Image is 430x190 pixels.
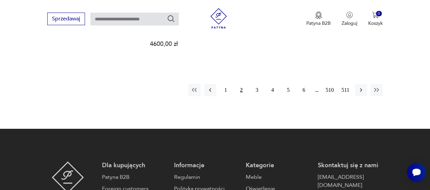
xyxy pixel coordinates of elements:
a: [EMAIL_ADDRESS][DOMAIN_NAME] [317,173,382,189]
p: Kategorie [246,161,311,170]
a: Sprzedawaj [47,17,85,22]
p: Dla kupujących [102,161,167,170]
button: Szukaj [167,15,175,23]
p: Skontaktuj się z nami [317,161,382,170]
iframe: Smartsupp widget button [407,163,426,182]
button: 1 [220,84,232,96]
a: Meble [246,173,311,181]
p: Patyna B2B [306,20,331,27]
img: Ikona medalu [315,12,322,19]
button: 2 [235,84,247,96]
button: Sprzedawaj [47,13,85,25]
button: Zaloguj [342,12,357,27]
button: Patyna B2B [306,12,331,27]
button: 510 [324,84,336,96]
button: 0Koszyk [368,12,383,27]
p: Koszyk [368,20,383,27]
div: 0 [376,11,382,17]
img: Patyna - sklep z meblami i dekoracjami vintage [208,8,229,29]
button: 511 [339,84,351,96]
a: Patyna B2B [102,173,167,181]
img: Ikonka użytkownika [346,12,353,18]
button: 4 [266,84,279,96]
p: 4600,00 zł [150,41,218,47]
p: Zaloguj [342,20,357,27]
button: 5 [282,84,294,96]
p: Informacje [174,161,239,170]
button: 3 [251,84,263,96]
button: 6 [298,84,310,96]
a: Ikona medaluPatyna B2B [306,12,331,27]
img: Ikona koszyka [372,12,379,18]
a: Regulamin [174,173,239,181]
